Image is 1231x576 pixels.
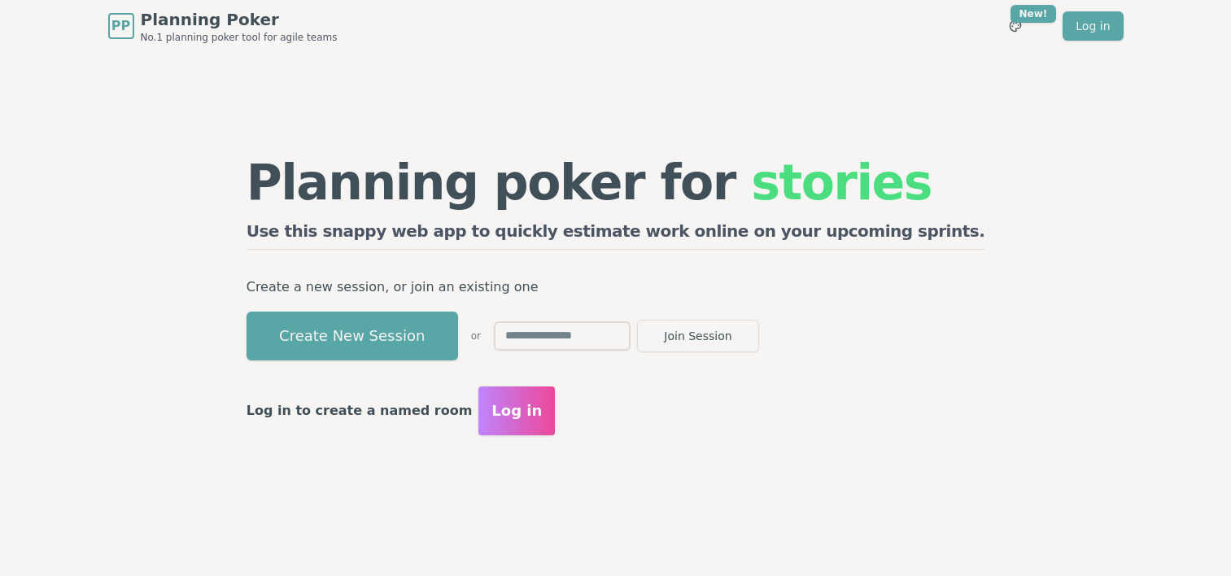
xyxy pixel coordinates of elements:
p: Create a new session, or join an existing one [247,276,985,299]
span: Log in [491,399,542,422]
span: No.1 planning poker tool for agile teams [141,31,338,44]
button: Create New Session [247,312,458,360]
p: Log in to create a named room [247,399,473,422]
span: or [471,329,481,343]
button: Join Session [637,320,759,352]
button: Log in [478,386,555,435]
span: PP [111,16,130,36]
span: stories [751,154,932,211]
h2: Use this snappy web app to quickly estimate work online on your upcoming sprints. [247,220,985,250]
a: PPPlanning PokerNo.1 planning poker tool for agile teams [108,8,338,44]
h1: Planning poker for [247,158,985,207]
span: Planning Poker [141,8,338,31]
button: New! [1001,11,1030,41]
div: New! [1011,5,1057,23]
a: Log in [1063,11,1123,41]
